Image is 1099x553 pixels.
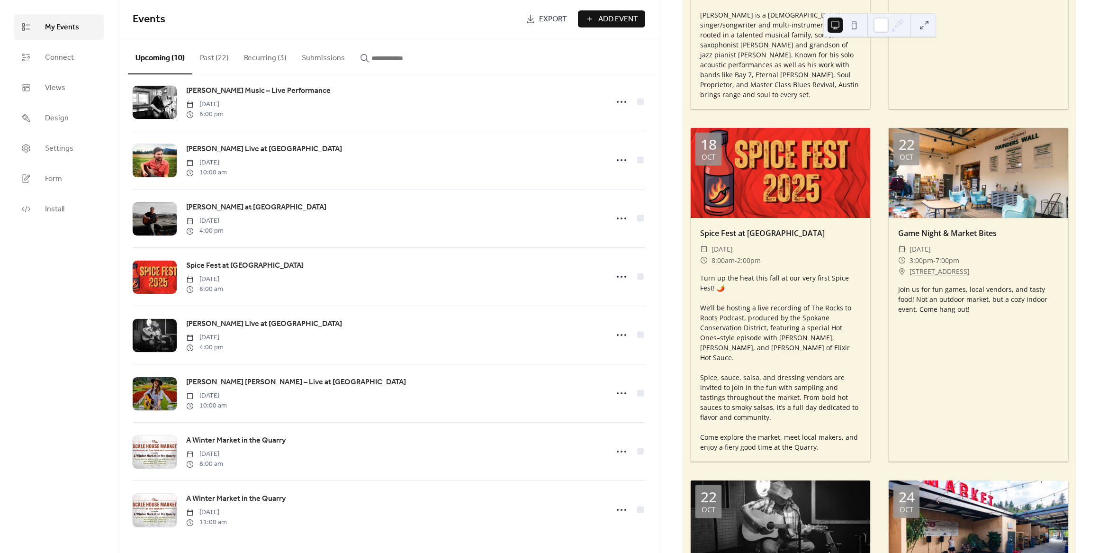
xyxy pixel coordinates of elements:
a: [PERSON_NAME] Music – Live Performance [186,85,331,97]
button: Recurring (3) [236,38,294,73]
span: Export [539,14,567,25]
a: Install [14,196,104,222]
span: Views [45,82,65,94]
span: 3:00pm [910,255,933,266]
div: 24 [899,490,915,504]
a: [STREET_ADDRESS] [910,266,970,277]
span: 10:00 am [186,401,227,411]
span: [PERSON_NAME] [PERSON_NAME] – Live at [GEOGRAPHIC_DATA] [186,377,406,388]
span: [DATE] [712,244,733,255]
div: ​ [898,255,906,266]
span: 6:00 pm [186,109,224,119]
a: A Winter Market in the Quarry [186,493,286,505]
span: 2:00pm [737,255,761,266]
span: [DATE] [186,100,224,109]
div: Oct [900,154,913,161]
span: [PERSON_NAME] at [GEOGRAPHIC_DATA] [186,202,326,213]
div: 22 [899,137,915,152]
span: 8:00 am [186,459,223,469]
div: Join us for fun games, local vendors, and tasty food! Not an outdoor market, but a cozy indoor ev... [889,284,1068,314]
div: ​ [898,266,906,277]
a: Form [14,166,104,191]
div: Turn up the heat this fall at our very first Spice Fest! 🌶️ We’ll be hosting a live recording of ... [691,273,870,452]
a: Export [519,10,574,27]
span: A Winter Market in the Quarry [186,435,286,446]
span: Add Event [598,14,638,25]
div: ​ [898,244,906,255]
a: Settings [14,136,104,161]
div: ​ [700,244,708,255]
a: [PERSON_NAME] Live at [GEOGRAPHIC_DATA] [186,143,342,155]
span: [DATE] [186,333,224,343]
div: 22 [701,490,717,504]
span: 8:00am [712,255,735,266]
button: Submissions [294,38,352,73]
a: A Winter Market in the Quarry [186,435,286,447]
div: ​ [700,255,708,266]
div: Spice Fest at [GEOGRAPHIC_DATA] [691,227,870,239]
span: [PERSON_NAME] Live at [GEOGRAPHIC_DATA] [186,144,342,155]
span: Install [45,204,64,215]
span: Connect [45,52,74,63]
div: Oct [702,506,715,513]
span: 4:00 pm [186,343,224,353]
a: My Events [14,14,104,40]
span: 11:00 am [186,517,227,527]
button: Add Event [578,10,645,27]
span: 10:00 am [186,168,227,178]
span: [DATE] [186,158,227,168]
span: 7:00pm [936,255,959,266]
a: Spice Fest at [GEOGRAPHIC_DATA] [186,260,304,272]
span: [DATE] [186,508,227,517]
span: Settings [45,143,73,154]
span: 8:00 am [186,284,223,294]
span: [DATE] [186,216,224,226]
div: Oct [900,506,913,513]
span: [DATE] [910,244,931,255]
span: [DATE] [186,274,223,284]
div: Oct [702,154,715,161]
a: [PERSON_NAME] [PERSON_NAME] – Live at [GEOGRAPHIC_DATA] [186,376,406,389]
span: Form [45,173,62,185]
span: - [933,255,936,266]
a: Connect [14,45,104,70]
button: Upcoming (10) [128,38,192,74]
div: Game Night & Market Bites [889,227,1068,239]
span: My Events [45,22,79,33]
span: Events [133,9,165,30]
span: 4:00 pm [186,226,224,236]
span: [DATE] [186,391,227,401]
span: - [735,255,737,266]
span: Design [45,113,69,124]
a: Design [14,105,104,131]
div: 18 [701,137,717,152]
a: Views [14,75,104,100]
a: [PERSON_NAME] Live at [GEOGRAPHIC_DATA] [186,318,342,330]
a: [PERSON_NAME] at [GEOGRAPHIC_DATA] [186,201,326,214]
span: [DATE] [186,449,223,459]
button: Past (22) [192,38,236,73]
div: [PERSON_NAME] is a [DEMOGRAPHIC_DATA] singer/songwriter and multi-instrumentalist rooted in a tal... [691,10,870,100]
